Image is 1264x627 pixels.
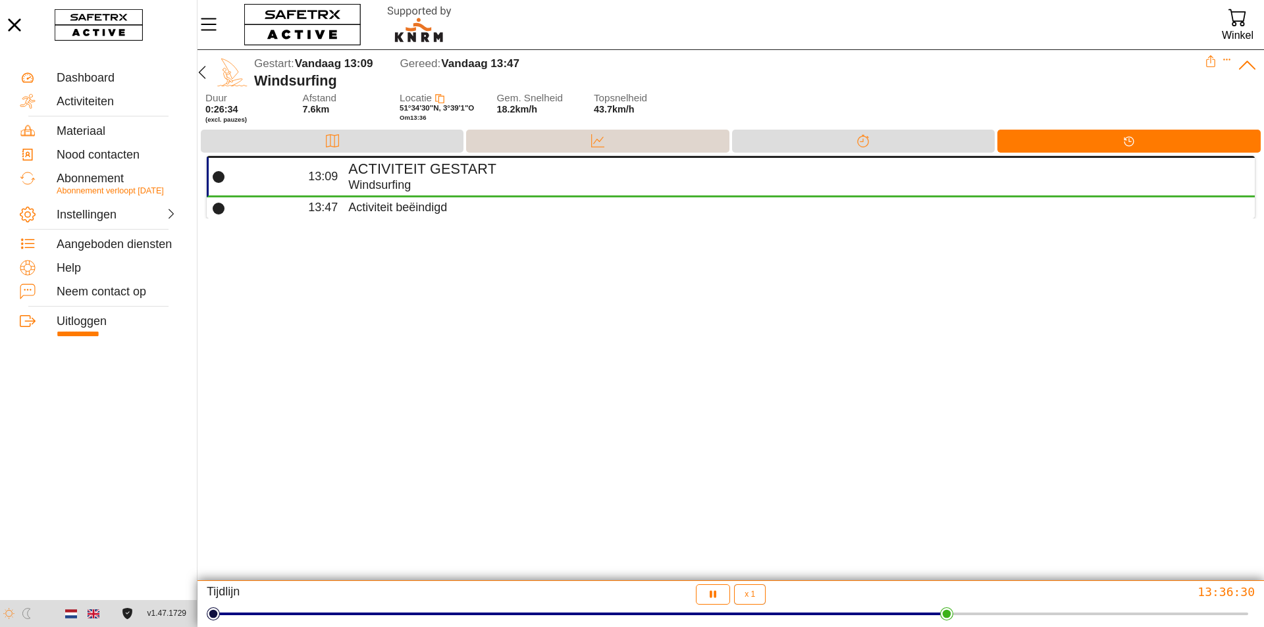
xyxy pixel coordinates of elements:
[57,208,115,222] div: Instellingen
[197,11,230,38] button: Menu
[192,55,213,89] button: Terug
[60,603,82,625] button: Dutch
[372,3,467,46] img: RescueLogo.svg
[21,608,32,619] img: ModeDark.svg
[254,72,1205,89] div: Windsurfing
[205,116,290,124] span: (excl. pauzes)
[207,584,552,605] div: Tijdlijn
[1223,55,1232,64] button: Expand
[400,114,427,121] span: Om 13:36
[400,104,474,112] span: 51°34'30"N, 3°39'1"O
[295,57,373,70] span: Vandaag 13:09
[57,124,177,139] div: Materiaal
[997,130,1261,153] div: Tijdlijn
[497,104,538,114] span: 18.2km/h
[82,603,105,625] button: English
[147,607,186,620] span: v1.47.1729
[308,170,338,183] span: 13:09
[20,93,36,109] img: Activities.svg
[205,104,238,114] span: 0:26:34
[20,284,36,299] img: ContactUs.svg
[57,238,177,252] div: Aangeboden diensten
[20,260,36,276] img: Help.svg
[205,93,290,104] span: Duur
[3,608,14,619] img: ModeLight.svg
[348,178,1244,193] div: Windsurfing
[348,161,1244,178] h4: Activiteit gestart
[400,92,432,103] span: Locatie
[348,200,1244,215] div: Activiteit beëindigd
[201,130,463,153] div: Kaart
[400,57,441,70] span: Gereed:
[303,93,387,104] span: Afstand
[118,608,136,619] a: Licentieovereenkomst
[303,104,330,114] span: 7.6km
[57,95,177,109] div: Activiteiten
[65,608,77,620] img: nl.svg
[88,608,99,620] img: en.svg
[1222,26,1253,44] div: Winkel
[57,71,177,86] div: Dashboard
[594,104,635,114] span: 43.7km/h
[466,130,729,153] div: Data
[441,57,519,70] span: Vandaag 13:47
[140,603,194,624] button: v1.47.1729
[20,123,36,139] img: Equipment.svg
[217,57,248,88] img: WIND_SURFING.svg
[57,314,177,329] div: Uitloggen
[745,590,755,598] span: x 1
[909,584,1255,599] div: 13:36:30
[734,584,766,605] button: x 1
[254,57,294,70] span: Gestart:
[594,93,678,104] span: Topsnelheid
[57,148,177,163] div: Nood contacten
[497,93,581,104] span: Gem. Snelheid
[308,201,338,214] span: 13:47
[57,261,177,276] div: Help
[57,172,177,186] div: Abonnement
[20,170,36,186] img: Subscription.svg
[57,186,164,195] span: Abonnement verloopt [DATE]
[57,285,177,299] div: Neem contact op
[732,130,995,153] div: Splitsen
